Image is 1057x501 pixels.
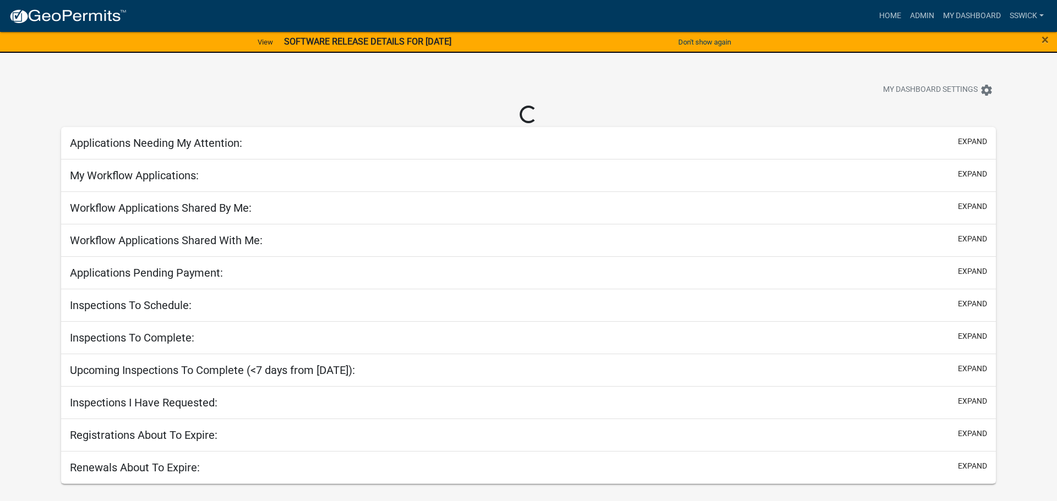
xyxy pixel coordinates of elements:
[939,5,1005,26] a: My Dashboard
[70,234,263,247] h5: Workflow Applications Shared With Me:
[70,299,192,312] h5: Inspections To Schedule:
[70,364,355,377] h5: Upcoming Inspections To Complete (<7 days from [DATE]):
[958,266,987,277] button: expand
[875,5,906,26] a: Home
[958,201,987,212] button: expand
[1042,32,1049,47] span: ×
[674,33,735,51] button: Don't show again
[958,395,987,407] button: expand
[253,33,277,51] a: View
[958,331,987,342] button: expand
[70,201,252,214] h5: Workflow Applications Shared By Me:
[70,331,194,344] h5: Inspections To Complete:
[958,428,987,439] button: expand
[958,460,987,472] button: expand
[980,84,993,97] i: settings
[284,36,451,47] strong: SOFTWARE RELEASE DETAILS FOR [DATE]
[906,5,939,26] a: Admin
[70,396,217,409] h5: Inspections I Have Requested:
[70,136,242,150] h5: Applications Needing My Attention:
[958,233,987,245] button: expand
[70,169,199,182] h5: My Workflow Applications:
[874,79,1002,101] button: My Dashboard Settingssettings
[883,84,978,97] span: My Dashboard Settings
[958,168,987,180] button: expand
[70,428,217,442] h5: Registrations About To Expire:
[70,266,223,279] h5: Applications Pending Payment:
[958,363,987,375] button: expand
[958,136,987,147] button: expand
[1005,5,1048,26] a: sswick
[1042,33,1049,46] button: Close
[958,298,987,310] button: expand
[70,461,200,474] h5: Renewals About To Expire:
